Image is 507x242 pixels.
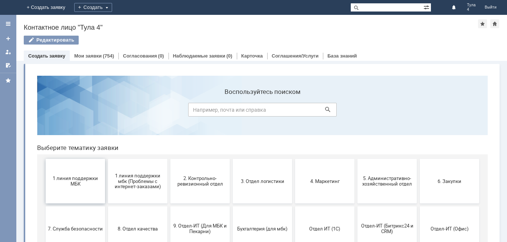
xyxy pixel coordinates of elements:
button: 3. Отдел логистики [202,89,261,134]
button: Бухгалтерия (для мбк) [202,137,261,181]
button: 5. Административно-хозяйственный отдел [326,89,386,134]
div: Создать [74,3,112,12]
span: 5. Административно-хозяйственный отдел [328,106,383,117]
span: Это соглашение не активно! [141,201,196,212]
span: 1 линия поддержки мбк (Проблемы с интернет-заказами) [79,103,134,120]
button: 9. Отдел-ИТ (Для МБК и Пекарни) [139,137,199,181]
span: [PERSON_NAME]. Услуги ИТ для МБК (оформляет L1) [204,198,259,215]
a: Мои заявки [74,53,102,59]
div: (754) [103,53,114,59]
button: Франчайзинг [77,184,136,229]
button: Отдел-ИТ (Битрикс24 и CRM) [326,137,386,181]
button: Отдел ИТ (1С) [264,137,323,181]
a: Создать заявку [28,53,65,59]
span: не актуален [266,203,321,209]
div: Контактное лицо "Тула 4" [24,24,478,31]
header: Выберите тематику заявки [6,74,457,82]
span: 4 [467,7,476,12]
div: Сделать домашней страницей [490,19,499,28]
a: Карточка [241,53,263,59]
span: 2. Контрольно-ревизионный отдел [141,106,196,117]
button: Это соглашение не активно! [139,184,199,229]
label: Воспользуйтесь поиском [157,18,305,26]
button: 8. Отдел качества [77,137,136,181]
div: (0) [158,53,164,59]
span: Отдел-ИТ (Битрикс24 и CRM) [328,153,383,164]
span: Отдел-ИТ (Офис) [391,156,446,161]
span: Финансовый отдел [17,203,72,209]
span: 3. Отдел логистики [204,108,259,114]
a: Мои заявки [2,46,14,58]
a: Наблюдаемые заявки [173,53,225,59]
button: Финансовый отдел [14,184,74,229]
span: Отдел ИТ (1С) [266,156,321,161]
button: 4. Маркетинг [264,89,323,134]
button: не актуален [264,184,323,229]
span: 4. Маркетинг [266,108,321,114]
button: 2. Контрольно-ревизионный отдел [139,89,199,134]
a: Соглашения/Услуги [272,53,318,59]
button: 1 линия поддержки МБК [14,89,74,134]
span: Бухгалтерия (для мбк) [204,156,259,161]
a: Мои согласования [2,59,14,71]
span: 1 линия поддержки МБК [17,106,72,117]
span: 7. Служба безопасности [17,156,72,161]
button: [PERSON_NAME]. Услуги ИТ для МБК (оформляет L1) [202,184,261,229]
a: База знаний [327,53,357,59]
span: 8. Отдел качества [79,156,134,161]
button: 6. Закупки [389,89,448,134]
span: Франчайзинг [79,203,134,209]
button: 7. Служба безопасности [14,137,74,181]
div: (0) [226,53,232,59]
span: Тула [467,3,476,7]
button: 1 линия поддержки мбк (Проблемы с интернет-заказами) [77,89,136,134]
input: Например, почта или справка [157,33,305,47]
span: 6. Закупки [391,108,446,114]
a: Создать заявку [2,33,14,45]
span: 9. Отдел-ИТ (Для МБК и Пекарни) [141,153,196,164]
span: Расширенный поиск [423,3,431,10]
a: Согласования [123,53,157,59]
button: Отдел-ИТ (Офис) [389,137,448,181]
div: Добавить в избранное [478,19,487,28]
